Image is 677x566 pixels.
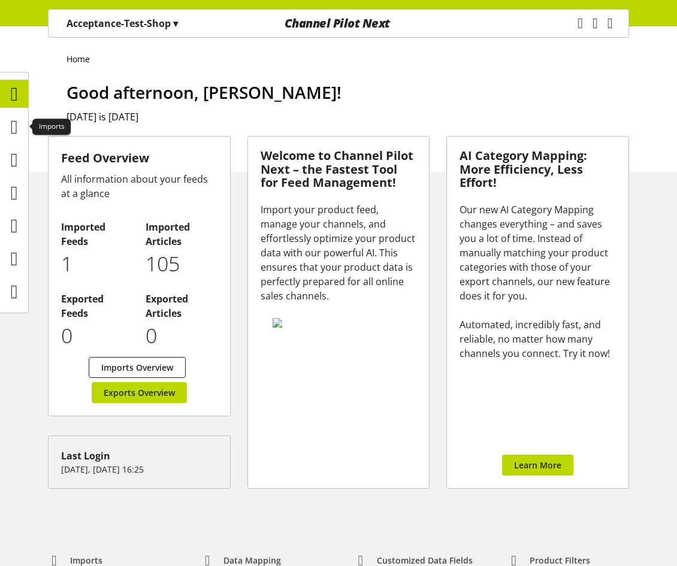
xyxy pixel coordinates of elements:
div: Import your product feed, manage your channels, and effortlessly optimize your product data with ... [261,202,417,303]
div: Last Login [61,449,217,463]
img: 78e1b9dcff1e8392d83655fcfc870417.svg [273,318,402,328]
h2: Imported Feeds [61,220,133,249]
h2: Exported Articles [146,292,217,320]
a: Learn More [502,455,573,476]
div: Imports [32,119,71,135]
h3: AI Category Mapping: More Efficiency, Less Effort! [460,149,616,190]
span: ▾ [173,17,178,30]
span: Good afternoon, [PERSON_NAME]! [67,81,341,104]
div: Our new AI Category Mapping changes everything – and saves you a lot of time. Instead of manually... [460,202,616,361]
p: 1 [61,249,133,279]
h2: Exported Feeds [61,292,133,320]
p: [DATE], [DATE] 16:25 [61,463,217,476]
div: All information about your feeds at a glance [61,172,217,201]
a: Exports Overview [92,382,187,403]
nav: main navigation [48,9,629,38]
h3: Welcome to Channel Pilot Next – the Fastest Tool for Feed Management! [261,149,417,190]
a: Imports Overview [89,357,186,378]
span: Learn More [514,459,561,471]
span: Imports Overview [101,361,173,374]
p: 0 [146,320,217,351]
h2: Imported Articles [146,220,217,249]
p: Acceptance-Test-Shop [67,16,178,31]
h3: Feed Overview [61,149,217,167]
p: 0 [61,320,133,351]
h2: [DATE] is [DATE] [67,110,629,124]
p: 105 [146,249,217,279]
span: Exports Overview [104,386,175,399]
